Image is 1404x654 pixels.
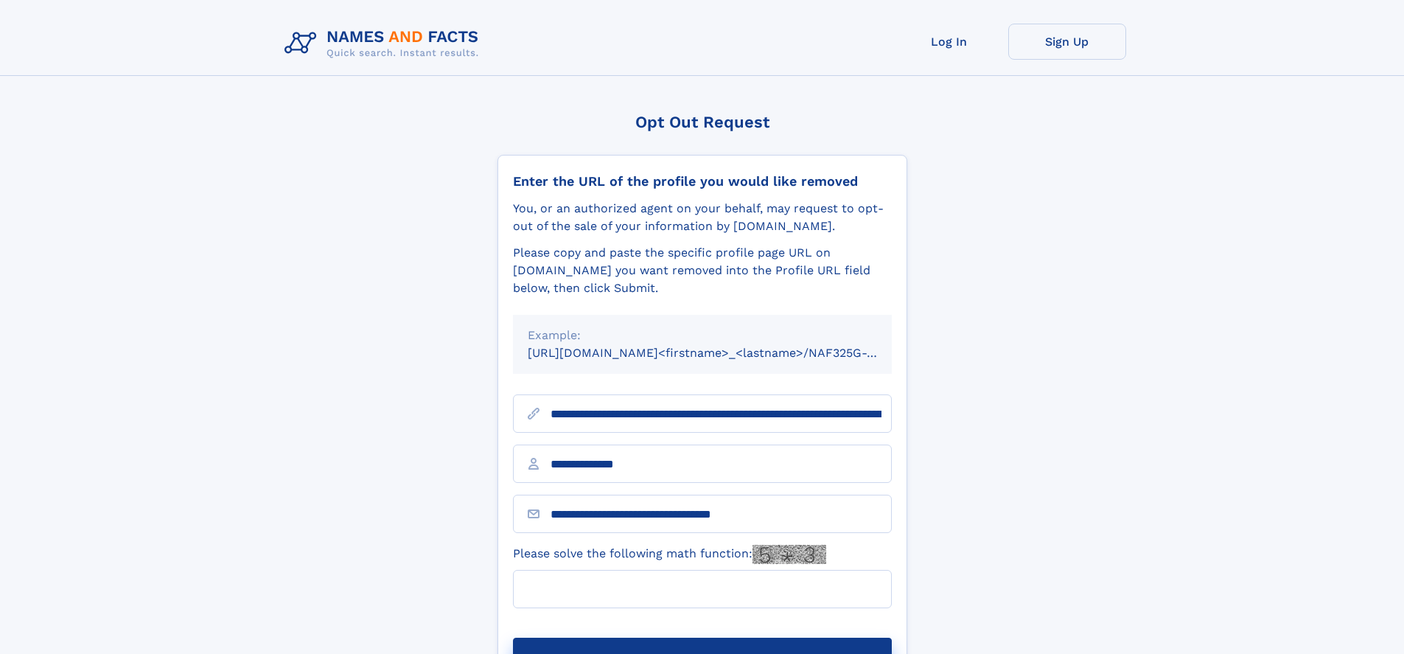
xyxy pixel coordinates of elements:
[513,545,826,564] label: Please solve the following math function:
[890,24,1008,60] a: Log In
[513,200,892,235] div: You, or an authorized agent on your behalf, may request to opt-out of the sale of your informatio...
[528,327,877,344] div: Example:
[279,24,491,63] img: Logo Names and Facts
[513,244,892,297] div: Please copy and paste the specific profile page URL on [DOMAIN_NAME] you want removed into the Pr...
[513,173,892,189] div: Enter the URL of the profile you would like removed
[1008,24,1126,60] a: Sign Up
[528,346,920,360] small: [URL][DOMAIN_NAME]<firstname>_<lastname>/NAF325G-xxxxxxxx
[497,113,907,131] div: Opt Out Request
